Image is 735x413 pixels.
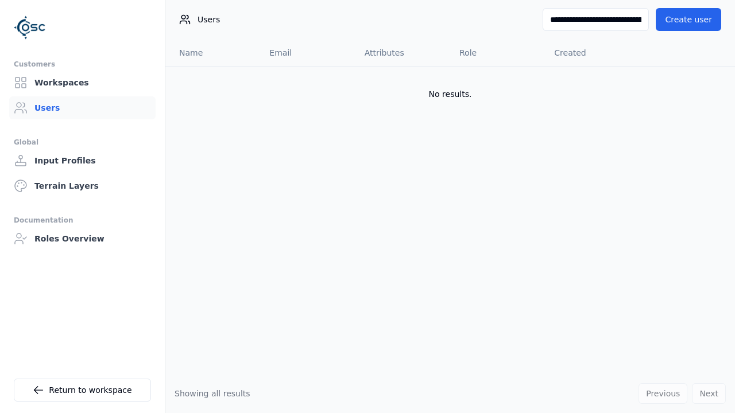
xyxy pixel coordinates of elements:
img: Logo [14,11,46,44]
th: Attributes [355,39,450,67]
th: Created [545,39,640,67]
span: Users [198,14,220,25]
div: Global [14,135,151,149]
a: Users [9,96,156,119]
th: Email [260,39,355,67]
td: No results. [165,67,735,122]
a: Roles Overview [9,227,156,250]
th: Name [165,39,260,67]
a: Terrain Layers [9,174,156,197]
th: Role [450,39,545,67]
button: Create user [656,8,721,31]
a: Input Profiles [9,149,156,172]
span: Showing all results [175,389,250,398]
div: Documentation [14,213,151,227]
a: Return to workspace [14,379,151,402]
a: Workspaces [9,71,156,94]
div: Customers [14,57,151,71]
